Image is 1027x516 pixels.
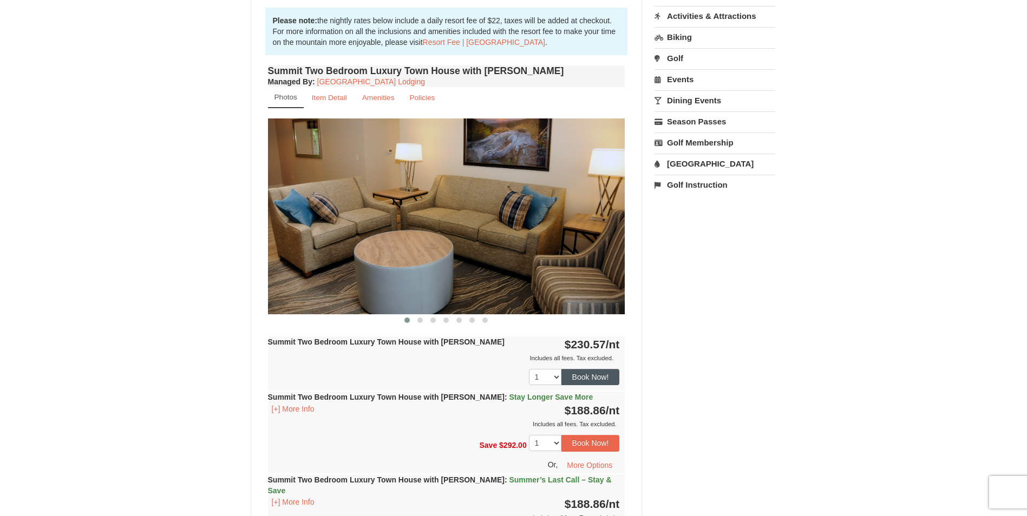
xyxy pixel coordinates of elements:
[606,498,620,510] span: /nt
[565,404,606,416] span: $188.86
[655,133,775,153] a: Golf Membership
[268,118,625,314] img: 18876286-202-fb468a36.png
[565,338,620,350] strong: $230.57
[268,393,593,401] strong: Summit Two Bedroom Luxury Town House with [PERSON_NAME]
[655,175,775,195] a: Golf Instruction
[268,419,620,429] div: Includes all fees. Tax excluded.
[655,69,775,89] a: Events
[268,338,505,346] strong: Summit Two Bedroom Luxury Town House with [PERSON_NAME]
[505,475,507,484] span: :
[268,353,620,363] div: Includes all fees. Tax excluded.
[655,111,775,131] a: Season Passes
[268,475,612,495] strong: Summit Two Bedroom Luxury Town House with [PERSON_NAME]
[548,460,558,468] span: Or,
[560,457,619,473] button: More Options
[305,87,354,108] a: Item Detail
[268,475,612,495] span: Summer’s Last Call – Stay & Save
[565,498,606,510] span: $188.86
[312,94,347,102] small: Item Detail
[355,87,402,108] a: Amenities
[423,38,545,47] a: Resort Fee | [GEOGRAPHIC_DATA]
[606,338,620,350] span: /nt
[655,90,775,110] a: Dining Events
[268,403,318,415] button: [+] More Info
[268,65,625,76] h4: Summit Two Bedroom Luxury Town House with [PERSON_NAME]
[561,369,620,385] button: Book Now!
[505,393,507,401] span: :
[268,87,304,108] a: Photos
[499,441,527,449] span: $292.00
[655,6,775,26] a: Activities & Attractions
[606,404,620,416] span: /nt
[265,8,628,55] div: the nightly rates below include a daily resort fee of $22, taxes will be added at checkout. For m...
[402,87,442,108] a: Policies
[655,48,775,68] a: Golf
[362,94,395,102] small: Amenities
[268,77,312,86] span: Managed By
[509,393,593,401] span: Stay Longer Save More
[268,77,315,86] strong: :
[655,27,775,47] a: Biking
[317,77,425,86] a: [GEOGRAPHIC_DATA] Lodging
[409,94,435,102] small: Policies
[268,496,318,508] button: [+] More Info
[655,154,775,174] a: [GEOGRAPHIC_DATA]
[274,93,297,101] small: Photos
[273,16,317,25] strong: Please note:
[479,441,497,449] span: Save
[561,435,620,451] button: Book Now!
